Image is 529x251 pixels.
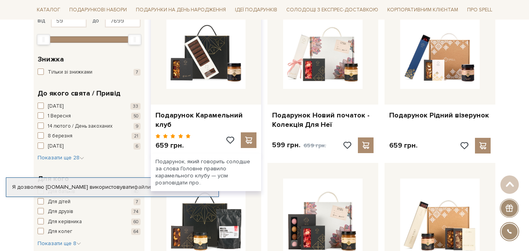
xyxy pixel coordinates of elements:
span: Для керівника [48,218,82,226]
span: 74 [131,208,141,215]
button: [DATE] 33 [38,103,141,110]
button: Показати ще 28 [38,154,84,162]
button: Тільки зі знижками 7 [38,69,141,76]
span: 659 грн. [303,142,326,149]
button: Для дітей 7 [38,198,141,206]
span: Для колег [48,228,72,236]
a: Подарунок Рідний візерунок [389,111,491,120]
span: 50 [131,113,141,119]
button: Для колег 64 [38,228,141,236]
span: 8 березня [48,132,72,140]
div: Min [37,34,50,45]
span: 33 [130,103,141,110]
div: Max [128,34,141,45]
p: 599 грн. [272,141,326,150]
a: Подарункові набори [66,4,130,16]
a: Про Spell [464,4,495,16]
span: Для дітей [48,198,70,206]
span: 60 [131,218,141,225]
span: До якого свята / Привід [38,88,121,99]
a: Ідеї подарунків [232,4,280,16]
span: [DATE] [48,143,63,150]
a: Подарунки на День народження [133,4,229,16]
span: 14 лютого / День закоханих [48,123,112,130]
a: Солодощі з експрес-доставкою [283,3,381,16]
p: 659 грн. [389,141,417,150]
span: до [92,17,99,24]
button: 1 Вересня 50 [38,112,141,120]
span: Для друзів [48,208,73,216]
button: Для друзів 74 [38,208,141,216]
button: 8 березня 21 [38,132,141,140]
span: 7 [134,69,141,76]
input: Ціна [51,14,87,27]
a: файли cookie [134,184,170,190]
button: [DATE] 6 [38,143,141,150]
span: Тільки зі знижками [48,69,92,76]
span: 7 [134,199,141,205]
span: 9 [134,123,141,130]
span: 6 [134,143,141,150]
a: Каталог [34,4,63,16]
button: Для керівника 60 [38,218,141,226]
a: Корпоративним клієнтам [384,4,461,16]
span: [DATE] [48,103,63,110]
p: 659 грн. [155,141,191,150]
a: Подарунок Карамельний клуб [155,111,257,129]
div: Я дозволяю [DOMAIN_NAME] використовувати [6,184,218,191]
span: 64 [131,228,141,235]
button: Показати ще 8 [38,240,81,247]
a: Подарунок Новий початок - Колекція Для Неї [272,111,374,129]
div: Подарунок, який говорить солодше за слова Головне правило карамельного клубу — усім розповідати п... [151,153,262,191]
span: від [38,17,45,24]
span: Показати ще 28 [38,154,84,161]
span: 1 Вересня [48,112,71,120]
input: Ціна [105,14,141,27]
span: 21 [132,133,141,139]
span: Знижка [38,54,64,65]
span: Для кого [38,173,69,184]
button: 14 лютого / День закоханих 9 [38,123,141,130]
